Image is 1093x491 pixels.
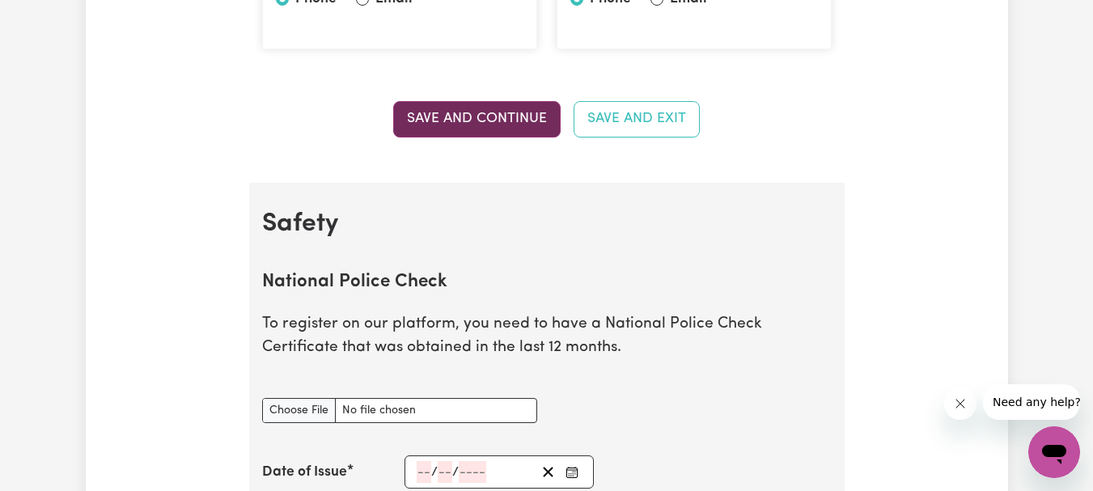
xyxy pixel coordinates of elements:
[417,461,431,483] input: --
[393,101,561,137] button: Save and Continue
[1028,426,1080,478] iframe: Button to launch messaging window
[574,101,700,137] button: Save and Exit
[431,465,438,480] span: /
[983,384,1080,420] iframe: Message from company
[561,461,583,483] button: Enter the Date of Issue of your National Police Check
[944,387,976,420] iframe: Close message
[262,272,832,294] h2: National Police Check
[262,462,347,483] label: Date of Issue
[452,465,459,480] span: /
[459,461,486,483] input: ----
[10,11,98,24] span: Need any help?
[262,209,832,239] h2: Safety
[438,461,452,483] input: --
[262,313,832,360] p: To register on our platform, you need to have a National Police Check Certificate that was obtain...
[536,461,561,483] button: Clear date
